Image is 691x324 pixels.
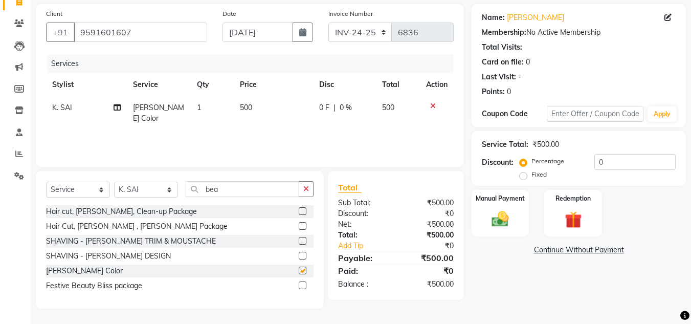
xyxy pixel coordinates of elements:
[330,252,396,264] div: Payable:
[46,251,171,262] div: SHAVING - [PERSON_NAME] DESIGN
[507,12,564,23] a: [PERSON_NAME]
[518,72,521,82] div: -
[338,182,362,193] span: Total
[396,252,461,264] div: ₹500.00
[396,198,461,208] div: ₹500.00
[482,72,516,82] div: Last Visit:
[526,57,530,68] div: 0
[191,73,234,96] th: Qty
[47,54,461,73] div: Services
[482,12,505,23] div: Name:
[482,27,676,38] div: No Active Membership
[330,198,396,208] div: Sub Total:
[482,109,546,119] div: Coupon Code
[420,73,454,96] th: Action
[648,106,677,122] button: Apply
[330,265,396,277] div: Paid:
[482,42,522,53] div: Total Visits:
[234,73,313,96] th: Price
[396,219,461,230] div: ₹500.00
[396,230,461,241] div: ₹500.00
[474,245,684,255] a: Continue Without Payment
[330,230,396,241] div: Total:
[197,103,201,112] span: 1
[532,139,559,150] div: ₹500.00
[340,102,352,113] span: 0 %
[330,219,396,230] div: Net:
[486,209,514,229] img: _cash.svg
[46,221,228,232] div: Hair Cut, [PERSON_NAME] , [PERSON_NAME] Package
[46,9,62,18] label: Client
[482,87,505,97] div: Points:
[46,73,127,96] th: Stylist
[333,102,336,113] span: |
[133,103,184,123] span: [PERSON_NAME] Color
[482,27,526,38] div: Membership:
[240,103,252,112] span: 500
[52,103,72,112] span: K. SAI
[330,279,396,290] div: Balance :
[482,157,514,168] div: Discount:
[330,208,396,219] div: Discount:
[222,9,236,18] label: Date
[560,209,587,230] img: _gift.svg
[313,73,376,96] th: Disc
[482,139,528,150] div: Service Total:
[396,279,461,290] div: ₹500.00
[46,266,123,276] div: [PERSON_NAME] Color
[555,194,591,203] label: Redemption
[407,241,462,251] div: ₹0
[476,194,525,203] label: Manual Payment
[319,102,329,113] span: 0 F
[547,106,643,122] input: Enter Offer / Coupon Code
[531,157,564,166] label: Percentage
[46,236,216,247] div: SHAVING - [PERSON_NAME] TRIM & MOUSTACHE
[531,170,547,179] label: Fixed
[330,241,407,251] a: Add Tip
[507,87,511,97] div: 0
[482,57,524,68] div: Card on file:
[127,73,191,96] th: Service
[186,181,299,197] input: Search or Scan
[382,103,394,112] span: 500
[328,9,373,18] label: Invoice Number
[74,23,207,42] input: Search by Name/Mobile/Email/Code
[396,208,461,219] div: ₹0
[376,73,420,96] th: Total
[396,265,461,277] div: ₹0
[46,23,75,42] button: +91
[46,206,197,217] div: Hair cut, [PERSON_NAME], Clean-up Package
[46,280,142,291] div: Festive Beauty Bliss package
